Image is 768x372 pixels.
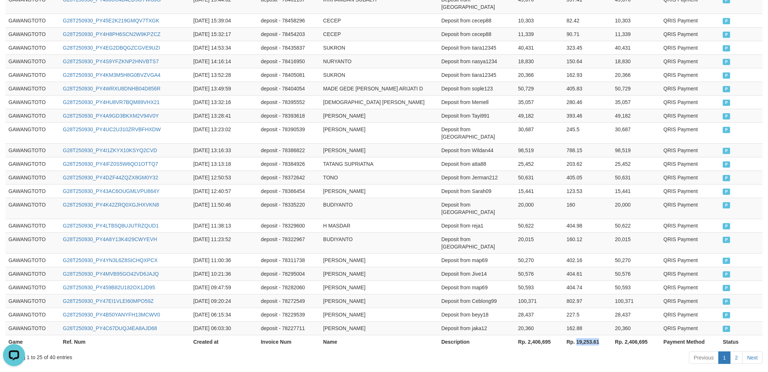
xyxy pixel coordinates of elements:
[723,202,730,208] span: PAID
[723,161,730,168] span: PAID
[515,321,564,335] td: 20,360
[320,54,438,68] td: NURYANTO
[258,267,320,280] td: deposit - 78295004
[320,335,438,348] th: Name
[515,41,564,54] td: 40,431
[612,219,661,232] td: 50,622
[6,68,60,82] td: GAWANGTOTO
[563,41,612,54] td: 323.45
[63,298,154,304] a: G28T250930_PY47EI1VLEI60MPO59Z
[190,267,258,280] td: [DATE] 10:21:36
[258,171,320,184] td: deposit - 78372642
[723,271,730,278] span: PAID
[190,171,258,184] td: [DATE] 12:50:53
[612,267,661,280] td: 50,576
[190,157,258,171] td: [DATE] 13:13:18
[515,308,564,321] td: 28,437
[438,171,515,184] td: Deposit from Jerman212
[6,109,60,122] td: GAWANGTOTO
[438,184,515,198] td: Deposit from Sarah09
[258,157,320,171] td: deposit - 78384926
[515,122,564,143] td: 30,687
[515,95,564,109] td: 35,057
[190,54,258,68] td: [DATE] 14:16:14
[438,321,515,335] td: Deposit from jaka12
[320,294,438,308] td: [PERSON_NAME]
[258,95,320,109] td: deposit - 78395552
[320,198,438,219] td: BUDIYANTO
[190,253,258,267] td: [DATE] 11:00:36
[320,280,438,294] td: [PERSON_NAME]
[661,109,720,122] td: QRIS Payment
[63,223,159,229] a: G28T250930_PY4LTB5Q8UJUTRZQUD1
[6,198,60,219] td: GAWANGTOTO
[60,335,191,348] th: Ref. Num
[190,41,258,54] td: [DATE] 14:53:34
[723,326,730,332] span: PAID
[515,280,564,294] td: 50,593
[258,219,320,232] td: deposit - 78329600
[563,109,612,122] td: 393.46
[190,219,258,232] td: [DATE] 11:38:13
[6,157,60,171] td: GAWANGTOTO
[258,14,320,27] td: deposit - 78458296
[720,335,762,348] th: Status
[258,143,320,157] td: deposit - 78386822
[438,294,515,308] td: Deposit from Ceblong99
[563,143,612,157] td: 788.15
[63,161,158,167] a: G28T250930_PY4IFZ0S5W6QO1OTTQ7
[63,31,160,37] a: G28T250930_PY4H8PH6SCN2W9KPZCZ
[661,143,720,157] td: QRIS Payment
[320,14,438,27] td: CECEP
[6,171,60,184] td: GAWANGTOTO
[515,27,564,41] td: 11,339
[661,219,720,232] td: QRIS Payment
[320,219,438,232] td: H MASDAR
[723,258,730,264] span: PAID
[661,14,720,27] td: QRIS Payment
[661,321,720,335] td: QRIS Payment
[661,280,720,294] td: QRIS Payment
[515,157,564,171] td: 25,452
[63,113,159,119] a: G28T250930_PY4A9GD3BKXM2V94V0Y
[612,321,661,335] td: 20,360
[63,188,160,194] a: G28T250930_PY43AC6OUGMLVPU864Y
[320,95,438,109] td: [DEMOGRAPHIC_DATA] [PERSON_NAME]
[612,232,661,253] td: 20,015
[320,308,438,321] td: [PERSON_NAME]
[612,82,661,95] td: 50,729
[190,27,258,41] td: [DATE] 15:32:17
[438,54,515,68] td: Deposit from nasya1234
[190,321,258,335] td: [DATE] 06:03:30
[515,109,564,122] td: 49,182
[6,335,60,348] th: Game
[515,54,564,68] td: 18,830
[258,54,320,68] td: deposit - 78416950
[563,198,612,219] td: 160
[6,267,60,280] td: GAWANGTOTO
[3,3,25,25] button: Open LiveChat chat widget
[612,184,661,198] td: 15,441
[689,351,718,364] a: Previous
[438,95,515,109] td: Deposit from Memell
[515,232,564,253] td: 20,015
[438,41,515,54] td: Deposit from tiara12345
[612,171,661,184] td: 50,631
[190,184,258,198] td: [DATE] 12:40:57
[723,285,730,291] span: PAID
[723,298,730,305] span: PAID
[6,184,60,198] td: GAWANGTOTO
[661,68,720,82] td: QRIS Payment
[6,122,60,143] td: GAWANGTOTO
[258,122,320,143] td: deposit - 78390539
[6,219,60,232] td: GAWANGTOTO
[63,236,157,242] a: G28T250930_PY4A8Y13K4I29CWYEVH
[661,335,720,348] th: Payment Method
[6,41,60,54] td: GAWANGTOTO
[515,82,564,95] td: 50,729
[6,27,60,41] td: GAWANGTOTO
[612,54,661,68] td: 18,830
[6,253,60,267] td: GAWANGTOTO
[742,351,762,364] a: Next
[438,308,515,321] td: Deposit from beyy18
